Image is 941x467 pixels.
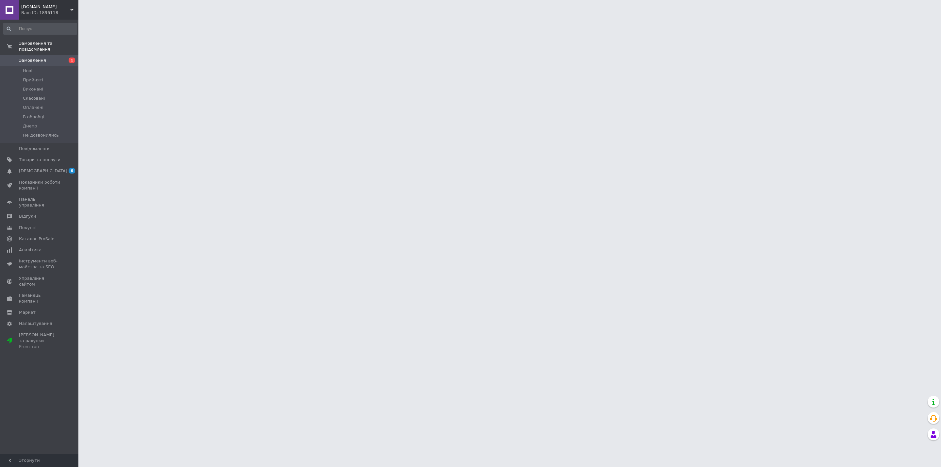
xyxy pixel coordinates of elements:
[23,105,43,110] span: Оплачені
[19,225,37,231] span: Покупці
[23,114,44,120] span: В обробці
[23,95,45,101] span: Скасовані
[23,123,37,129] span: Днепр
[21,4,70,10] span: ForNails.in.ua
[19,321,52,326] span: Налаштування
[19,275,60,287] span: Управління сайтом
[19,292,60,304] span: Гаманець компанії
[19,157,60,163] span: Товари та послуги
[19,213,36,219] span: Відгуки
[3,23,77,35] input: Пошук
[19,179,60,191] span: Показники роботи компанії
[19,236,54,242] span: Каталог ProSale
[19,344,60,350] div: Prom топ
[19,168,67,174] span: [DEMOGRAPHIC_DATA]
[19,309,36,315] span: Маркет
[19,196,60,208] span: Панель управління
[19,332,60,350] span: [PERSON_NAME] та рахунки
[19,41,78,52] span: Замовлення та повідомлення
[23,132,59,138] span: Не дозвонились
[69,58,75,63] span: 1
[19,58,46,63] span: Замовлення
[23,68,32,74] span: Нові
[21,10,78,16] div: Ваш ID: 1896118
[23,86,43,92] span: Виконані
[19,146,51,152] span: Повідомлення
[19,247,41,253] span: Аналітика
[69,168,75,174] span: 6
[19,258,60,270] span: Інструменти веб-майстра та SEO
[23,77,43,83] span: Прийняті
